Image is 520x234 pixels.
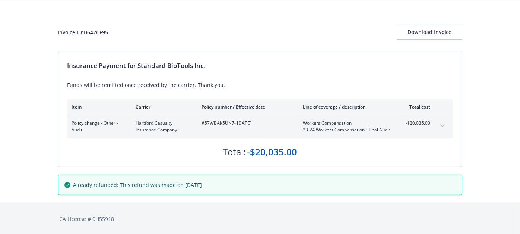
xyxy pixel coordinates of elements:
[72,104,124,110] div: Item
[223,146,246,158] div: Total:
[202,104,291,110] div: Policy number / Effective date
[437,120,448,132] button: expand content
[247,146,297,158] div: -$20,035.00
[303,127,391,133] span: 23-24 Workers Compensation - Final Audit
[303,120,391,127] span: Workers Compensation
[67,61,453,71] div: Insurance Payment for Standard BioTools Inc.
[303,104,391,110] div: Line of coverage / description
[60,215,461,223] div: CA License # 0H55918
[136,104,190,110] div: Carrier
[72,120,124,133] span: Policy change - Other - Audit
[303,120,391,133] span: Workers Compensation23-24 Workers Compensation - Final Audit
[403,120,431,127] span: -$20,035.00
[67,115,453,138] div: Policy change - Other - AuditHartford Casualty Insurance Company#57WBAK5UN7- [DATE]Workers Compen...
[67,81,453,89] div: Funds will be remitted once received by the carrier. Thank you.
[403,104,431,110] div: Total cost
[136,120,190,133] span: Hartford Casualty Insurance Company
[58,28,108,36] div: Invoice ID: D642CF95
[202,120,291,127] span: #57WBAK5UN7 - [DATE]
[73,181,202,189] span: Already refunded: This refund was made on [DATE]
[397,25,462,40] button: Download Invoice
